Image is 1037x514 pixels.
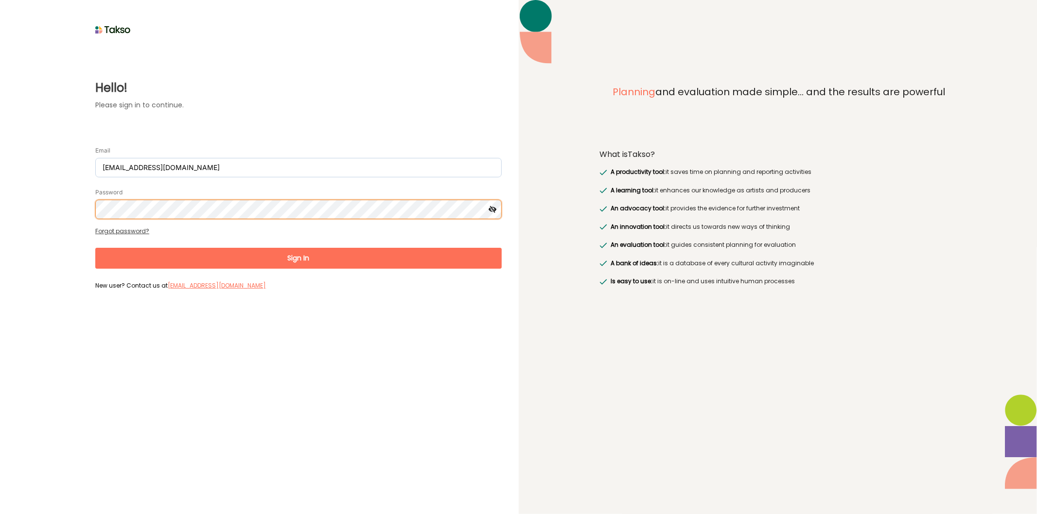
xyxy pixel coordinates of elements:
span: A productivity tool: [611,168,666,176]
label: it saves time on planning and reporting activities [609,167,811,177]
span: An evaluation tool: [611,240,666,249]
label: Email [95,147,110,154]
label: it is on-line and uses intuitive human processes [609,276,795,286]
img: greenRight [599,279,607,285]
img: taksoLoginLogo [95,22,131,37]
span: Is easy to use: [611,277,652,285]
label: it guides consistent planning for evaluation [609,240,796,250]
label: Password [95,188,123,196]
span: A bank of ideas: [611,259,658,267]
img: greenRight [599,170,607,175]
label: it provides the evidence for further investment [609,204,800,213]
button: Sign In [95,248,502,269]
label: Hello! [95,79,502,97]
label: [EMAIL_ADDRESS][DOMAIN_NAME] [168,281,266,291]
label: What is [599,150,655,159]
label: Please sign in to continue. [95,100,502,110]
img: greenRight [599,224,607,230]
label: it directs us towards new ways of thinking [609,222,790,232]
input: Email [95,158,502,177]
span: Takso? [628,149,655,160]
span: An innovation tool: [611,223,666,231]
label: it enhances our knowledge as artists and producers [609,186,810,195]
img: greenRight [599,242,607,248]
span: A learning tool: [611,186,655,194]
label: New user? Contact us at [95,281,502,290]
img: greenRight [599,188,607,193]
label: it is a database of every cultural activity imaginable [609,258,814,268]
span: An advocacy tool: [611,204,666,212]
a: Forgot password? [95,227,149,235]
img: greenRight [599,206,607,212]
img: greenRight [599,260,607,266]
span: Planning [613,85,655,99]
a: [EMAIL_ADDRESS][DOMAIN_NAME] [168,281,266,290]
label: and evaluation made simple... and the results are powerful [599,85,956,137]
